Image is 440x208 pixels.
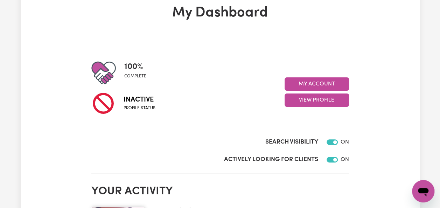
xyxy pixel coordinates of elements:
span: ON [341,157,349,162]
span: Inactive [124,95,155,105]
span: Profile status [124,105,155,111]
iframe: Button to launch messaging window, conversation in progress [412,180,434,202]
label: Search Visibility [265,138,318,147]
button: My Account [285,77,349,91]
span: 100 % [124,61,146,73]
label: Actively Looking for Clients [224,155,318,164]
span: ON [341,139,349,145]
h2: Your activity [91,185,349,198]
button: View Profile [285,93,349,107]
div: Profile completeness: 100% [124,61,152,85]
h1: My Dashboard [91,5,349,21]
span: complete [124,73,146,79]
